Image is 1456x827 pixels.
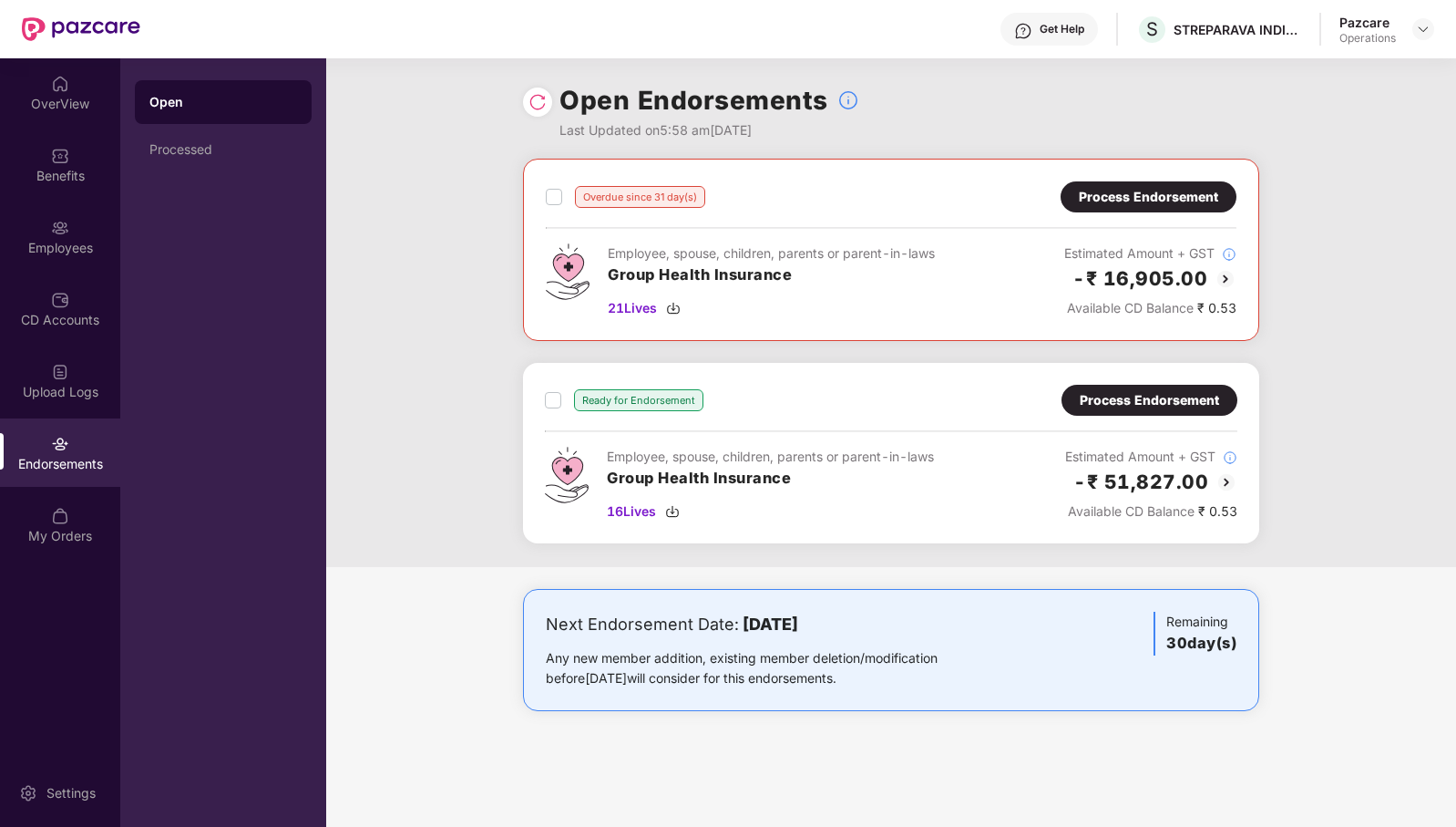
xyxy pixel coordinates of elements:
[608,264,935,287] h3: Group Health Insurance
[51,507,69,525] img: svg+xml;base64,PHN2ZyBpZD0iTXlfT3JkZXJzIiBkYXRhLW5hbWU9Ik15IE9yZGVycyIgeG1sbnM9Imh0dHA6Ly93d3cudz...
[608,243,935,264] div: Employee, spouse, children, parents or parent-in-laws
[1222,247,1236,262] img: svg+xml;base64,PHN2ZyBpZD0iSW5mb18tXzMyeDMyIiBkYXRhLW5hbWU9IkluZm8gLSAzMngzMiIgeG1sbnM9Imh0dHA6Ly...
[1416,22,1430,36] img: svg+xml;base64,PHN2ZyBpZD0iRHJvcGRvd24tMzJ4MzIiIHhtbG5zPSJodHRwOi8vd3d3LnczLm9yZy8yMDAwL3N2ZyIgd2...
[1068,503,1195,519] span: Available CD Balance
[1154,612,1236,656] div: Remaining
[1080,390,1219,410] div: Process Endorsement
[743,615,798,634] b: [DATE]
[22,17,140,41] img: New Pazcare Logo
[1064,243,1236,264] div: Estimated Amount + GST
[1014,22,1032,40] img: svg+xml;base64,PHN2ZyBpZD0iSGVscC0zMngzMiIgeG1sbnM9Imh0dHA6Ly93d3cudzMub3JnLzIwMDAvc3ZnIiB3aWR0aD...
[546,243,590,300] img: svg+xml;base64,PHN2ZyB4bWxucz0iaHR0cDovL3d3dy53My5vcmcvMjAwMC9zdmciIHdpZHRoPSI0Ny43MTQiIGhlaWdodD...
[51,219,69,237] img: svg+xml;base64,PHN2ZyBpZD0iRW1wbG95ZWVzIiB4bWxucz0iaHR0cDovL3d3dy53My5vcmcvMjAwMC9zdmciIHdpZHRoPS...
[608,298,657,318] span: 21 Lives
[51,147,69,165] img: svg+xml;base64,PHN2ZyBpZD0iQmVuZWZpdHMiIHhtbG5zPSJodHRwOi8vd3d3LnczLm9yZy8yMDAwL3N2ZyIgd2lkdGg9Ij...
[575,186,705,208] div: Overdue since 31 day(s)
[837,89,859,111] img: svg+xml;base64,PHN2ZyBpZD0iSW5mb18tXzMyeDMyIiBkYXRhLW5hbWU9IkluZm8gLSAzMngzMiIgeG1sbnM9Imh0dHA6Ly...
[607,501,656,522] span: 16 Lives
[1339,31,1396,46] div: Operations
[1166,632,1236,656] h3: 30 day(s)
[1215,268,1236,290] img: svg+xml;base64,PHN2ZyBpZD0iQmFjay0yMHgyMCIgeG1sbnM9Imh0dHA6Ly93d3cudzMub3JnLzIwMDAvc3ZnIiB3aWR0aD...
[1040,22,1084,36] div: Get Help
[546,612,995,637] div: Next Endorsement Date:
[666,301,681,315] img: svg+xml;base64,PHN2ZyBpZD0iRG93bmxvYWQtMzJ4MzIiIHhtbG5zPSJodHRwOi8vd3d3LnczLm9yZy8yMDAwL3N2ZyIgd2...
[1079,187,1218,207] div: Process Endorsement
[574,389,703,411] div: Ready for Endorsement
[559,120,859,140] div: Last Updated on 5:58 am[DATE]
[546,648,995,688] div: Any new member addition, existing member deletion/modification before [DATE] will consider for th...
[607,467,934,491] h3: Group Health Insurance
[1174,21,1301,38] div: STREPARAVA INDIA PRIVATE LIMITED
[1146,18,1158,40] span: S
[1339,14,1396,31] div: Pazcare
[1065,447,1237,467] div: Estimated Amount + GST
[51,75,69,93] img: svg+xml;base64,PHN2ZyBpZD0iSG9tZSIgeG1sbnM9Imh0dHA6Ly93d3cudzMub3JnLzIwMDAvc3ZnIiB3aWR0aD0iMjAiIG...
[607,447,934,467] div: Employee, spouse, children, parents or parent-in-laws
[149,142,297,157] div: Processed
[41,784,101,802] div: Settings
[51,363,69,381] img: svg+xml;base64,PHN2ZyBpZD0iVXBsb2FkX0xvZ3MiIGRhdGEtbmFtZT0iVXBsb2FkIExvZ3MiIHhtbG5zPSJodHRwOi8vd3...
[1073,467,1208,497] h2: -₹ 51,827.00
[545,447,589,503] img: svg+xml;base64,PHN2ZyB4bWxucz0iaHR0cDovL3d3dy53My5vcmcvMjAwMC9zdmciIHdpZHRoPSI0Ny43MTQiIGhlaWdodD...
[1223,450,1237,465] img: svg+xml;base64,PHN2ZyBpZD0iSW5mb18tXzMyeDMyIiBkYXRhLW5hbWU9IkluZm8gLSAzMngzMiIgeG1sbnM9Imh0dHA6Ly...
[528,93,547,111] img: svg+xml;base64,PHN2ZyBpZD0iUmVsb2FkLTMyeDMyIiB4bWxucz0iaHR0cDovL3d3dy53My5vcmcvMjAwMC9zdmciIHdpZH...
[1215,471,1237,493] img: svg+xml;base64,PHN2ZyBpZD0iQmFjay0yMHgyMCIgeG1sbnM9Imh0dHA6Ly93d3cudzMub3JnLzIwMDAvc3ZnIiB3aWR0aD...
[559,80,828,120] h1: Open Endorsements
[1065,501,1237,522] div: ₹ 0.53
[51,435,69,453] img: svg+xml;base64,PHN2ZyBpZD0iRW5kb3JzZW1lbnRzIiB4bWxucz0iaHR0cDovL3d3dy53My5vcmcvMjAwMC9zdmciIHdpZH...
[19,784,37,802] img: svg+xml;base64,PHN2ZyBpZD0iU2V0dGluZy0yMHgyMCIgeG1sbnM9Imh0dHA6Ly93d3cudzMub3JnLzIwMDAvc3ZnIiB3aW...
[1064,298,1236,318] div: ₹ 0.53
[1072,264,1207,294] h2: -₹ 16,905.00
[1067,300,1194,315] span: Available CD Balance
[149,93,297,111] div: Open
[665,504,680,519] img: svg+xml;base64,PHN2ZyBpZD0iRG93bmxvYWQtMzJ4MzIiIHhtbG5zPSJodHRwOi8vd3d3LnczLm9yZy8yMDAwL3N2ZyIgd2...
[51,291,69,309] img: svg+xml;base64,PHN2ZyBpZD0iQ0RfQWNjb3VudHMiIGRhdGEtbmFtZT0iQ0QgQWNjb3VudHMiIHhtbG5zPSJodHRwOi8vd3...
